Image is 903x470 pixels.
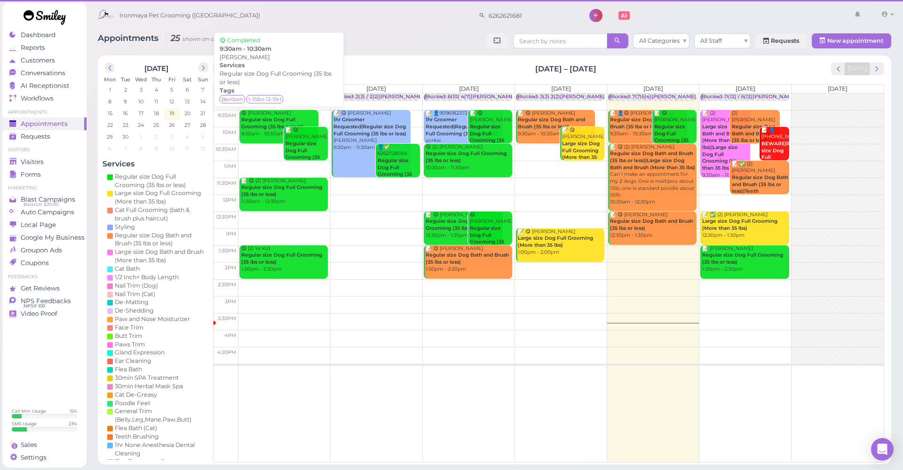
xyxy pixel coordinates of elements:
[108,86,112,94] span: 1
[21,44,45,52] span: Reports
[518,235,593,248] b: Large size Dog Full Grooming (More than 35 lbs)
[98,33,161,43] span: Appointments
[654,124,689,150] b: Regular size Dog Full Grooming (35 lbs or less)
[21,284,60,292] span: Get Reviews
[215,146,236,152] span: 10:30am
[217,349,236,355] span: 4:30pm
[731,161,789,216] div: 📝 ✅ (2) [PERSON_NAME] tb and facetrim 11:00am - 12:00pm
[333,117,406,136] b: 1hr Groomer Requested|Regular size Dog Full Grooming (35 lbs or less)
[2,156,87,168] a: Visitors
[241,178,328,205] div: 📝 😋 (2) [PERSON_NAME] 11:30am - 12:30pm
[222,129,236,135] span: 10am
[153,109,160,117] span: 18
[21,221,56,229] span: Local Page
[2,439,87,451] a: Sales
[115,189,206,206] div: Large size Dog Full Grooming (More than 35 lbs)
[2,307,87,320] a: Video Proof
[2,79,87,92] a: AI Receptionist
[2,130,87,143] a: Requests
[21,82,69,90] span: AI Receptionist
[115,323,143,332] div: Face Trim
[218,282,236,288] span: 2:30pm
[517,110,595,138] div: 📝 😋 [PERSON_NAME] 9:30am - 10:30am
[184,97,190,106] span: 13
[732,124,775,143] b: Regular size Dog Bath and Brush (35 lbs or less)
[761,141,806,181] b: BEWARE|Regular size Dog Full Grooming (35 lbs or less)
[115,206,206,223] div: Cat Full Grooming (bath & brush plus haircut)
[241,110,318,138] div: 😋 [PERSON_NAME] 9:30am - 10:30am
[138,144,143,153] span: 8
[870,63,884,75] button: next
[241,184,322,197] b: Regular size Dog Full Grooming (35 lbs or less)
[183,121,191,129] span: 27
[168,97,175,106] span: 12
[21,120,68,128] span: Appointments
[213,63,232,75] button: Staff
[551,85,571,92] span: [DATE]
[761,127,789,203] div: 📝 👤[PHONE_NUMBER] Arcadia 10:00am - 11:00am
[246,95,283,103] span: 1-15lbs 13-15H
[21,441,37,449] span: Sales
[285,127,328,210] div: 📝 😋 [PERSON_NAME] mini schnauzer , bad for grooming puppy 10:00am - 11:00am
[21,259,49,267] span: Coupons
[220,62,245,69] b: Services
[21,297,71,305] span: NPS Feedbacks
[224,163,236,169] span: 11am
[425,144,512,172] div: 😋 (2) [PERSON_NAME] 10:30am - 11:30am
[12,421,37,427] div: SMS Usage
[115,172,206,189] div: Regular size Dog Full Grooming (35 lbs or less)
[107,144,112,153] span: 6
[225,298,236,305] span: 3pm
[2,109,87,116] li: Appointments
[115,399,150,407] div: Poodle Feet
[2,206,87,219] a: Auto Campaigns
[2,193,87,206] a: Blast Campaigns Balance: $20.00
[139,86,143,94] span: 3
[217,180,236,186] span: 11:30am
[137,121,145,129] span: 24
[220,87,234,94] b: Tags
[168,109,175,117] span: 19
[831,63,846,75] button: prev
[183,109,191,117] span: 20
[115,306,154,315] div: De-Shedding
[144,63,168,73] h2: [DATE]
[115,407,206,424] div: General Trim (Belly,Leg,Mane,Paw,Butt)
[123,144,128,153] span: 7
[755,33,807,48] a: Requests
[2,231,87,244] a: Google My Business
[426,117,499,136] b: 1hr Groomer Requested|Regular size Dog Full Grooming (35 lbs or less)
[69,421,77,427] div: 23 %
[2,274,87,280] li: Feedbacks
[812,33,891,48] button: New appointment
[224,332,236,338] span: 4pm
[2,168,87,181] a: Forms
[378,157,412,184] b: Regular size Dog Full Grooming (35 lbs or less)
[700,37,722,44] span: All Staff
[702,124,744,171] b: Large size Dog Bath and Brush (More than 35 lbs)|Large size Dog Full Grooming (More than 35 lbs)
[220,95,245,103] span: Benben
[2,147,87,153] li: Visitors
[182,36,236,42] small: shown on calendar
[115,282,158,290] div: Nail Trim (Dog)
[610,211,697,239] div: 📝 😋 [PERSON_NAME] 12:30pm - 1:30pm
[827,37,883,44] span: New appointment
[21,196,75,204] span: Blast Campaigns
[21,246,62,254] span: Groupon Ads
[137,97,144,106] span: 10
[220,36,338,45] div: 😋 Completed
[2,92,87,105] a: Workflows
[21,69,65,77] span: Conversations
[21,454,47,462] span: Settings
[199,144,206,153] span: 12
[223,197,236,203] span: 12pm
[2,29,87,41] a: Dashboard
[115,432,159,441] div: Teeth Brushing
[119,2,260,29] span: Ironmaya Pet Grooming ([GEOGRAPHIC_DATA])
[115,424,157,432] div: Flea Bath (Cat)
[459,85,479,92] span: [DATE]
[123,86,128,94] span: 2
[154,86,159,94] span: 4
[225,265,236,271] span: 2pm
[702,211,789,239] div: 📝 ✅ (2) [PERSON_NAME] 12:30pm - 1:30pm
